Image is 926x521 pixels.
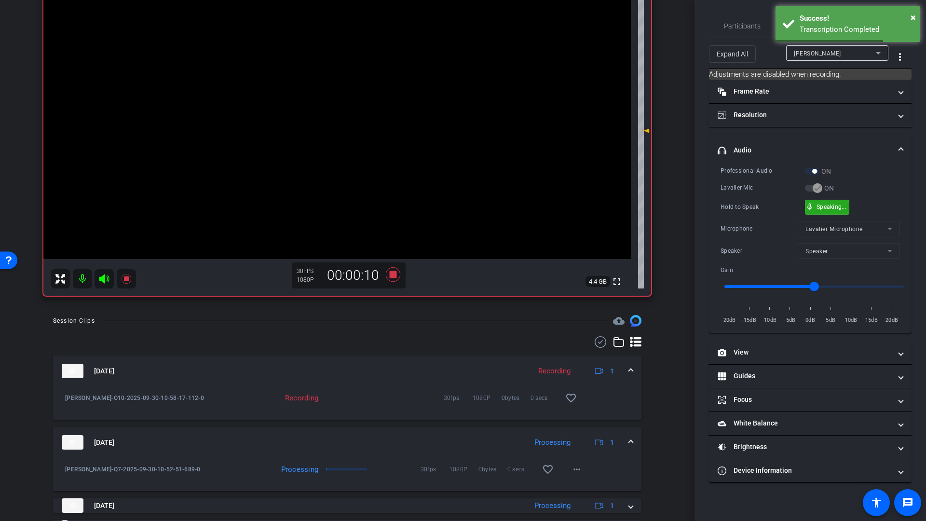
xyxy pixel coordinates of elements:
button: More Options for Adjustments Panel [888,45,912,69]
img: thumb-nail [62,364,83,378]
span: 0 secs [507,465,536,474]
mat-panel-title: Device Information [718,466,891,476]
div: Professional Audio [721,166,805,176]
mat-icon: fullscreen [611,276,623,288]
span: 4.4 GB [586,276,610,288]
mat-panel-title: Focus [718,395,891,405]
mat-card: Adjustments are disabled when recording. [709,69,912,80]
span: 0bytes [502,393,531,403]
span: Expand All [717,45,748,63]
span: FPS [303,268,313,274]
button: Close [911,10,916,25]
span: 5dB [822,315,839,325]
mat-panel-title: Guides [718,371,891,381]
mat-icon: more_horiz [571,464,583,475]
span: 1 [610,501,614,511]
span: [PERSON_NAME] [794,50,841,57]
span: × [911,12,916,23]
label: ON [822,183,834,193]
mat-expansion-panel-header: Frame Rate [709,80,912,103]
span: 1 [610,438,614,448]
span: 30fps [444,393,473,403]
mat-expansion-panel-header: Resolution [709,104,912,127]
mat-expansion-panel-header: thumb-nail[DATE]Processing1 [53,498,641,513]
span: -5dB [782,315,798,325]
mat-expansion-panel-header: Device Information [709,459,912,482]
span: 0dB [802,315,818,325]
button: Expand All [709,45,756,63]
mat-panel-title: View [718,347,891,357]
mat-icon: 0 dB [638,125,650,137]
span: 0bytes [478,465,507,474]
div: Processing [530,437,575,448]
mat-panel-title: Brightness [718,442,891,452]
div: Gain [721,265,805,275]
span: 1 [610,366,614,376]
div: Microphone [721,224,798,233]
div: Recording [209,393,323,403]
span: [DATE] [94,438,114,448]
div: Speaker [721,246,798,256]
img: Session clips [630,315,641,327]
mat-expansion-panel-header: View [709,341,912,364]
mat-expansion-panel-header: White Balance [709,412,912,435]
mat-icon: favorite_border [565,392,577,404]
mat-expansion-panel-header: thumb-nail[DATE]Processing1 [53,427,641,458]
span: -10dB [762,315,778,325]
div: Processing [260,465,323,474]
span: [PERSON_NAME]-Q7-2025-09-30-10-52-51-689-0 [65,465,209,474]
mat-icon: cloud_upload [613,315,625,327]
span: [PERSON_NAME]-Q10-2025-09-30-10-58-17-112-0 [65,393,209,403]
div: 30 [297,267,321,275]
img: thumb-nail [62,498,83,513]
span: Participants [724,23,761,29]
mat-panel-title: White Balance [718,418,891,428]
mat-expansion-panel-header: Brightness [709,436,912,459]
span: mic_none [805,203,814,211]
mat-panel-title: Audio [718,145,891,155]
div: Audio [709,166,912,333]
mat-panel-title: Frame Rate [718,86,891,96]
mat-expansion-panel-header: Audio [709,135,912,166]
div: thumb-nail[DATE]Processing1 [53,458,641,491]
span: 30fps [421,465,449,474]
mat-icon: message [902,497,913,508]
div: Processing [530,500,575,511]
span: -15dB [741,315,757,325]
span: Speaking... [817,204,846,210]
span: [DATE] [94,366,114,376]
label: ON [819,166,831,176]
mat-icon: accessibility [871,497,882,508]
div: Lavalier Mic [721,183,805,192]
span: Destinations for your clips [613,315,625,327]
span: [DATE] [94,501,114,511]
span: 1080P [449,465,478,474]
span: 1080P [473,393,502,403]
span: -20dB [721,315,737,325]
mat-expansion-panel-header: Focus [709,388,912,411]
div: 00:00:10 [321,267,385,284]
span: 10dB [843,315,859,325]
mat-panel-title: Resolution [718,110,891,120]
mat-expansion-panel-header: Guides [709,365,912,388]
span: 0 secs [531,393,559,403]
mat-icon: more_vert [894,51,906,63]
img: thumb-nail [62,435,83,450]
mat-icon: favorite_border [542,464,554,475]
mat-expansion-panel-header: thumb-nail[DATE]Recording1 [53,356,641,386]
span: 20dB [884,315,900,325]
span: 15dB [863,315,880,325]
div: Hold to Speak [721,202,805,212]
div: Session Clips [53,316,95,326]
div: Transcription Completed [800,24,913,35]
div: Success! [800,13,913,24]
div: 1080P [297,276,321,284]
div: thumb-nail[DATE]Recording1 [53,386,641,420]
div: Recording [533,366,575,377]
